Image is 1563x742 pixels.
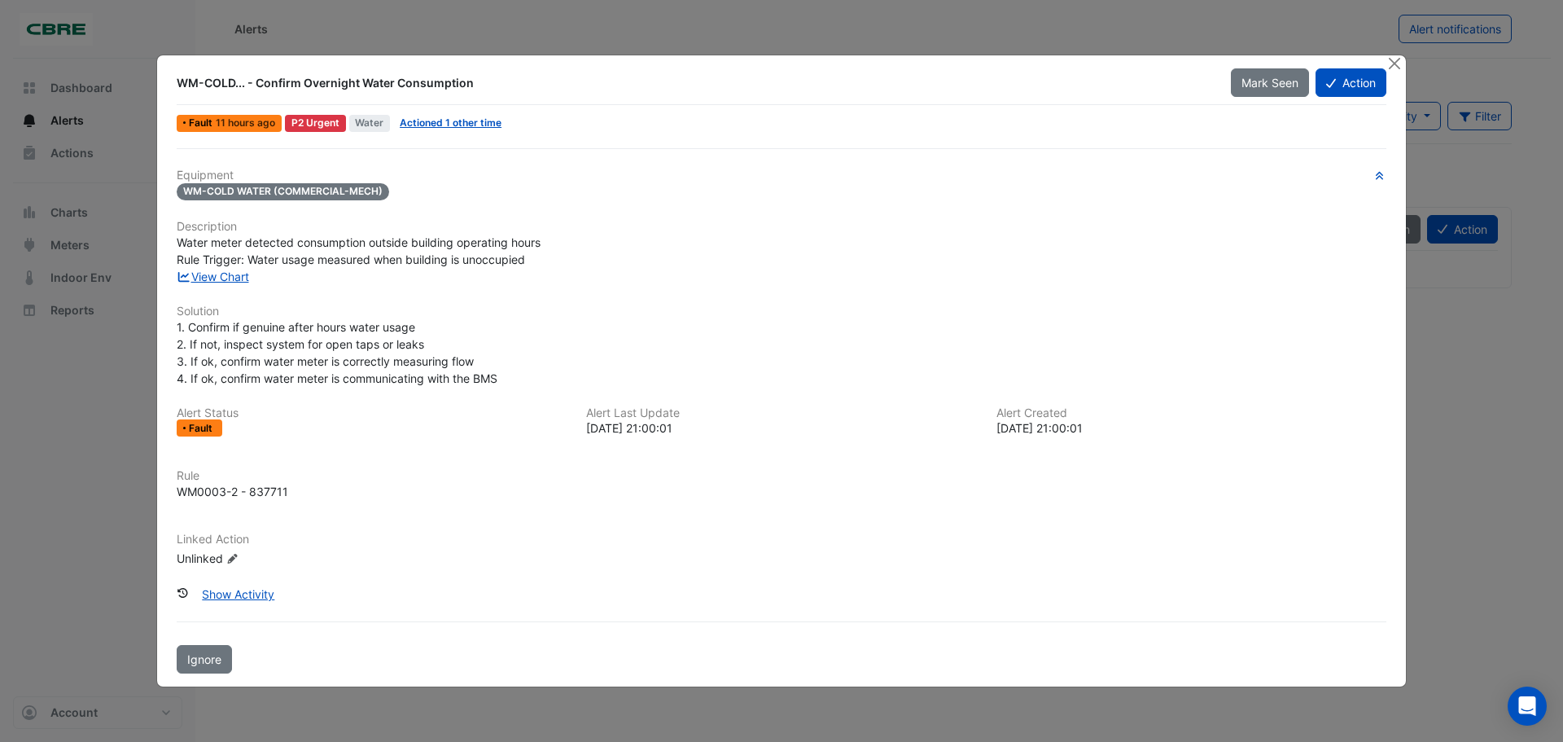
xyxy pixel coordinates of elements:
[189,424,216,433] span: Fault
[586,406,976,420] h6: Alert Last Update
[1386,55,1403,72] button: Close
[191,580,285,608] button: Show Activity
[1241,76,1298,90] span: Mark Seen
[285,115,346,132] div: P2 Urgent
[177,169,1386,182] h6: Equipment
[996,406,1386,420] h6: Alert Created
[177,235,541,266] span: Water meter detected consumption outside building operating hours Rule Trigger: Water usage measu...
[586,419,976,437] div: [DATE] 21:00:01
[177,645,232,674] button: Ignore
[177,320,497,385] span: 1. Confirm if genuine after hours water usage 2. If not, inspect system for open taps or leaks 3....
[349,115,391,132] span: Water
[1316,68,1386,97] button: Action
[177,483,288,500] div: WM0003-2 - 837711
[189,118,216,128] span: Fault
[177,220,1386,234] h6: Description
[216,116,275,129] span: Wed 24-Sep-2025 21:00 AEST
[1508,687,1547,726] div: Open Intercom Messenger
[177,183,389,200] span: WM-COLD WATER (COMMERCIAL-MECH)
[400,116,501,129] a: Actioned 1 other time
[177,75,1211,91] div: WM-COLD... - Confirm Overnight Water Consumption
[996,419,1386,437] div: [DATE] 21:00:01
[1231,68,1309,97] button: Mark Seen
[177,550,372,567] div: Unlinked
[226,553,239,565] fa-icon: Edit Linked Action
[177,406,567,420] h6: Alert Status
[177,533,1386,547] h6: Linked Action
[177,469,1386,483] h6: Rule
[177,270,249,283] a: View Chart
[187,652,221,666] span: Ignore
[177,305,1386,318] h6: Solution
